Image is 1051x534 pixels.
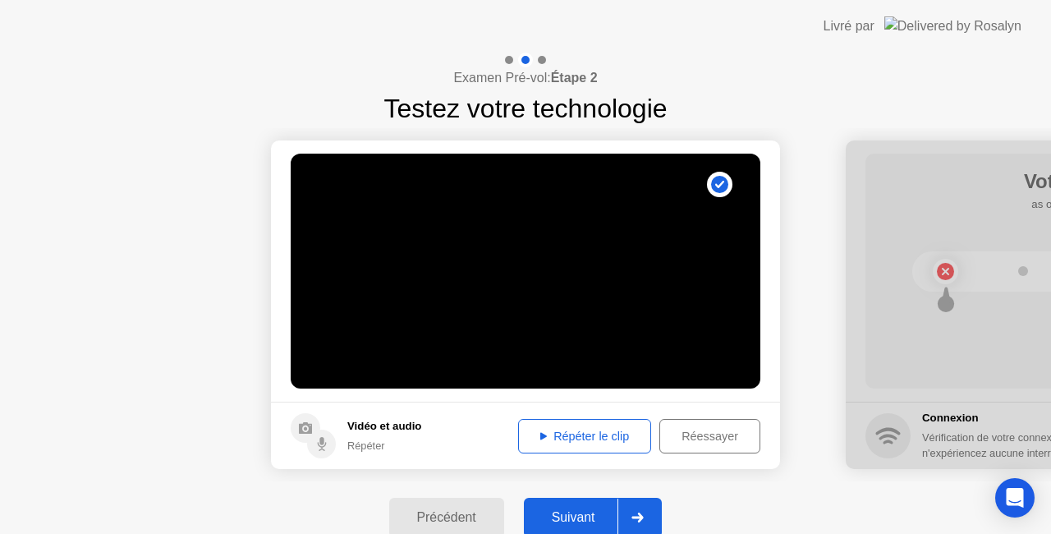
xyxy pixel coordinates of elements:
[524,430,645,443] div: Répéter le clip
[394,510,499,525] div: Précédent
[659,419,760,453] button: Réessayer
[518,419,651,453] button: Répéter le clip
[383,89,667,128] h1: Testez votre technologie
[884,16,1021,35] img: Delivered by Rosalyn
[995,478,1035,518] div: Open Intercom Messenger
[529,510,618,525] div: Suivant
[453,68,597,88] h4: Examen Pré-vol:
[824,16,874,36] div: Livré par
[665,430,755,443] div: Réessayer
[347,438,421,453] div: Répéter
[551,71,598,85] b: Étape 2
[347,418,421,435] h5: Vidéo et audio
